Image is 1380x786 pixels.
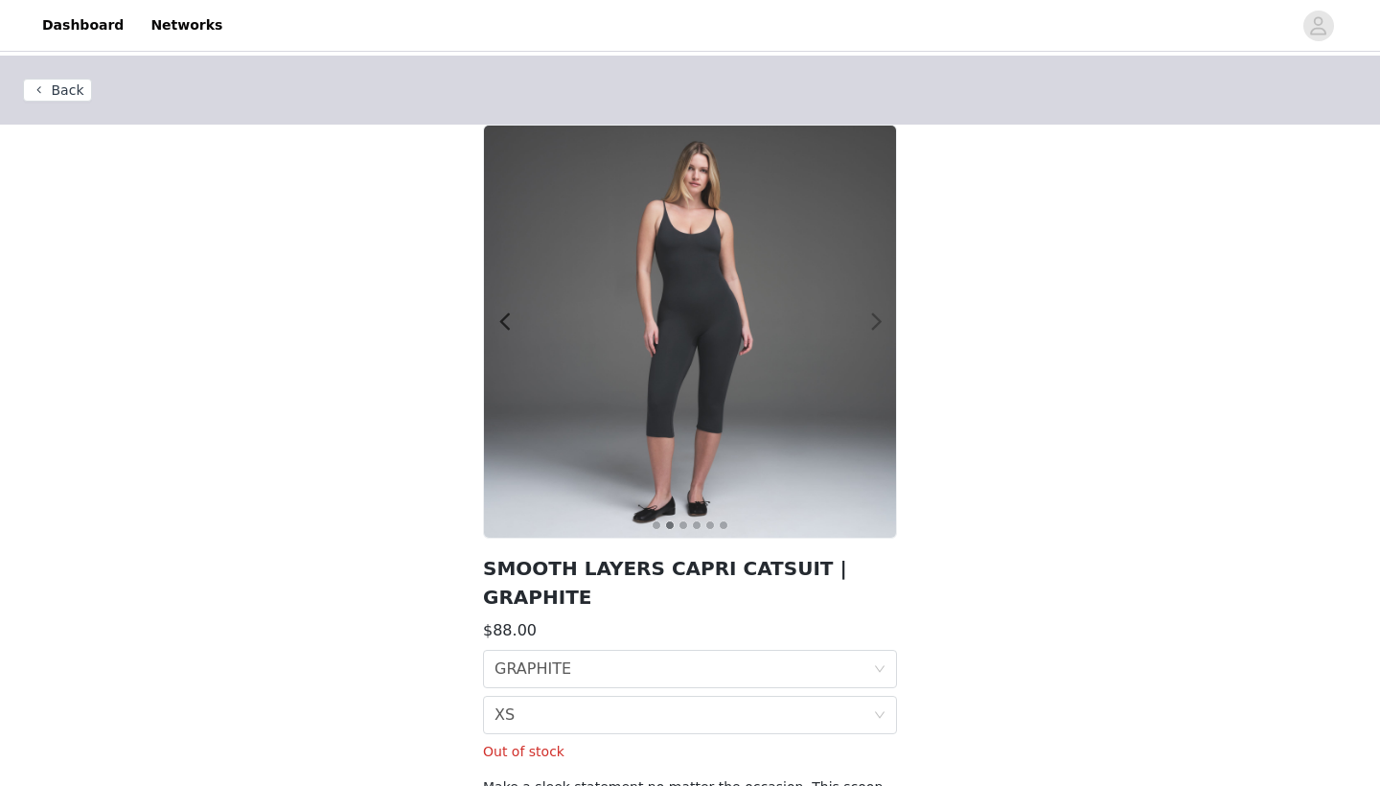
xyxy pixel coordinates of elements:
h2: SMOOTH LAYERS CAPRI CATSUIT | GRAPHITE [483,554,897,612]
h3: $88.00 [483,619,897,642]
img: SMOOTH LOUNGE CAPRI CATSUIT | GRAPHITE ON A MODEL BACK VIEW | FOCUS: 0.0, 1.0, 0.9 [484,126,896,538]
div: XS [494,697,515,733]
i: icon: down [874,709,885,723]
a: Dashboard [31,4,135,47]
div: GRAPHITE [494,651,571,687]
p: Out of stock [483,742,897,762]
button: Back [23,79,92,102]
button: 3 [678,520,688,530]
button: 4 [692,520,701,530]
div: avatar [1309,11,1327,41]
button: 2 [665,520,675,530]
a: Networks [139,4,234,47]
i: icon: down [874,663,885,677]
button: 5 [705,520,715,530]
button: 1 [652,520,661,530]
button: 6 [719,520,728,530]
